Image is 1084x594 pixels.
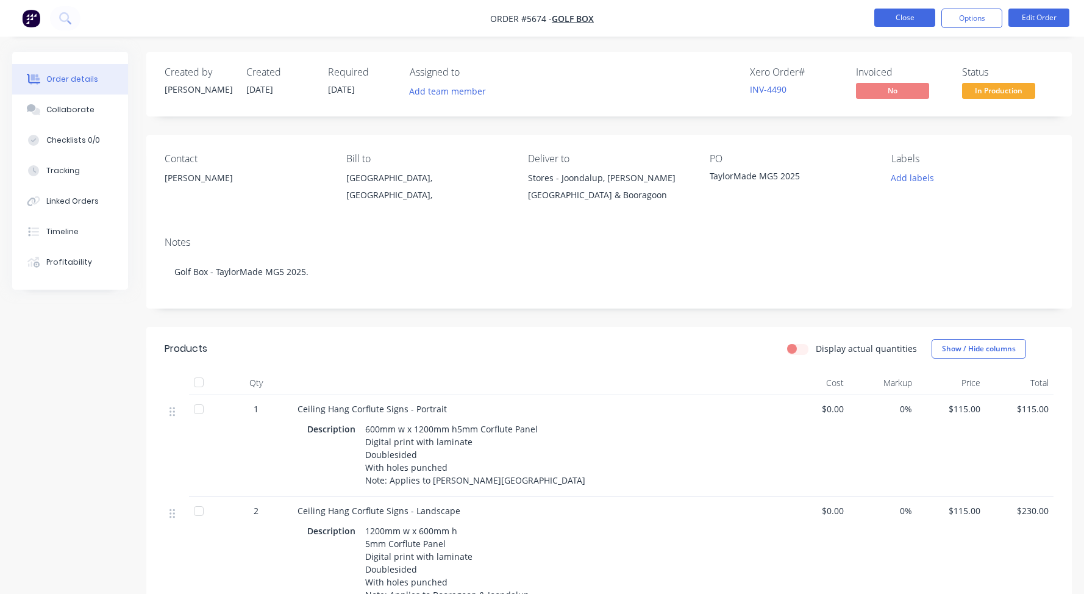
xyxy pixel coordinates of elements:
[490,13,552,24] span: Order #5674 -
[298,505,460,517] span: Ceiling Hang Corflute Signs - Landscape
[962,66,1054,78] div: Status
[46,135,100,146] div: Checklists 0/0
[165,253,1054,290] div: Golf Box - TaylorMade MG5 2025.
[12,125,128,156] button: Checklists 0/0
[1008,9,1069,27] button: Edit Order
[710,153,872,165] div: PO
[12,95,128,125] button: Collaborate
[328,66,395,78] div: Required
[780,371,849,395] div: Cost
[165,66,232,78] div: Created by
[219,371,293,395] div: Qty
[528,170,690,209] div: Stores - Joondalup, [PERSON_NAME][GEOGRAPHIC_DATA] & Booragoon
[46,226,79,237] div: Timeline
[922,504,980,517] span: $115.00
[528,170,690,204] div: Stores - Joondalup, [PERSON_NAME][GEOGRAPHIC_DATA] & Booragoon
[410,66,532,78] div: Assigned to
[874,9,935,27] button: Close
[254,403,259,415] span: 1
[12,186,128,216] button: Linked Orders
[165,153,327,165] div: Contact
[552,13,594,24] a: Golf Box
[12,216,128,247] button: Timeline
[46,196,99,207] div: Linked Orders
[307,420,360,438] div: Description
[165,237,1054,248] div: Notes
[856,83,929,98] span: No
[891,153,1054,165] div: Labels
[932,339,1026,359] button: Show / Hide columns
[246,84,273,95] span: [DATE]
[885,170,941,186] button: Add labels
[165,342,207,356] div: Products
[962,83,1035,101] button: In Production
[849,371,917,395] div: Markup
[403,83,493,99] button: Add team member
[298,403,447,415] span: Ceiling Hang Corflute Signs - Portrait
[816,342,917,355] label: Display actual quantities
[165,170,327,209] div: [PERSON_NAME]
[12,247,128,277] button: Profitability
[785,403,844,415] span: $0.00
[962,83,1035,98] span: In Production
[346,170,508,209] div: [GEOGRAPHIC_DATA], [GEOGRAPHIC_DATA],
[990,403,1049,415] span: $115.00
[346,153,508,165] div: Bill to
[710,170,862,187] div: TaylorMade MG5 2025
[750,66,841,78] div: Xero Order #
[410,83,493,99] button: Add team member
[46,165,80,176] div: Tracking
[254,504,259,517] span: 2
[750,84,786,95] a: INV-4490
[985,371,1054,395] div: Total
[990,504,1049,517] span: $230.00
[528,153,690,165] div: Deliver to
[46,104,94,115] div: Collaborate
[922,403,980,415] span: $115.00
[165,83,232,96] div: [PERSON_NAME]
[328,84,355,95] span: [DATE]
[46,74,98,85] div: Order details
[246,66,313,78] div: Created
[854,403,912,415] span: 0%
[917,371,985,395] div: Price
[22,9,40,27] img: Factory
[307,522,360,540] div: Description
[12,156,128,186] button: Tracking
[346,170,508,204] div: [GEOGRAPHIC_DATA], [GEOGRAPHIC_DATA],
[785,504,844,517] span: $0.00
[12,64,128,95] button: Order details
[360,420,590,489] div: 600mm w x 1200mm h5mm Corflute Panel Digital print with laminate Doublesided With holes punched N...
[856,66,947,78] div: Invoiced
[941,9,1002,28] button: Options
[46,257,92,268] div: Profitability
[854,504,912,517] span: 0%
[165,170,327,187] div: [PERSON_NAME]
